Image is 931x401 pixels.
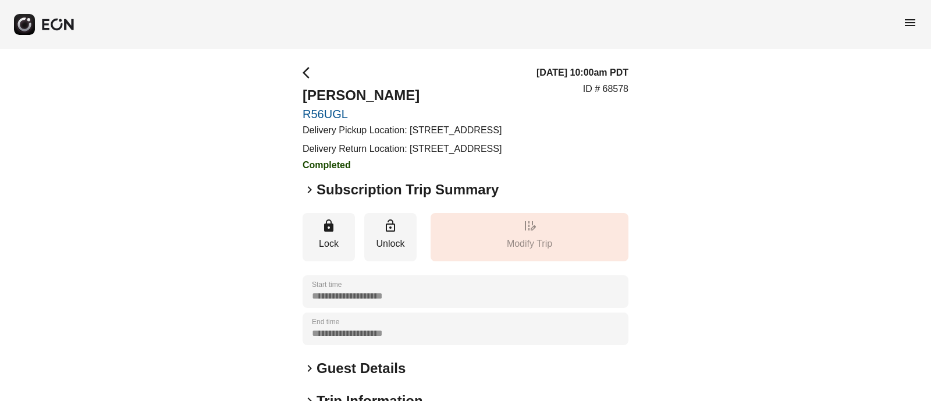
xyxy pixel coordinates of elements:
h2: Subscription Trip Summary [317,180,499,199]
h3: [DATE] 10:00am PDT [536,66,628,80]
h3: Completed [303,158,502,172]
h2: [PERSON_NAME] [303,86,502,105]
button: Unlock [364,213,417,261]
span: keyboard_arrow_right [303,183,317,197]
span: menu [903,16,917,30]
button: Lock [303,213,355,261]
span: lock [322,219,336,233]
span: keyboard_arrow_right [303,361,317,375]
p: Unlock [370,237,411,251]
h2: Guest Details [317,359,406,378]
p: Lock [308,237,349,251]
span: lock_open [383,219,397,233]
a: R56UGL [303,107,502,121]
p: Delivery Return Location: [STREET_ADDRESS] [303,142,502,156]
p: ID # 68578 [583,82,628,96]
p: Delivery Pickup Location: [STREET_ADDRESS] [303,123,502,137]
span: arrow_back_ios [303,66,317,80]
